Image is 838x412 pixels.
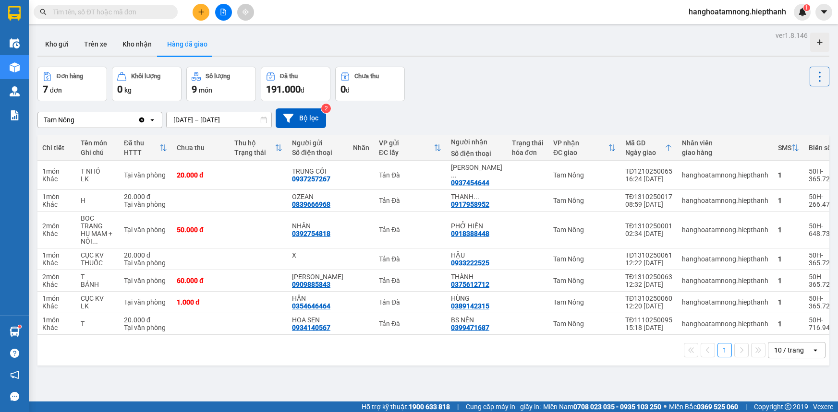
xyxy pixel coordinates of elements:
span: đơn [50,86,62,94]
div: Tam Nông [553,277,616,284]
div: 2 món [42,273,71,281]
div: TĐ1210250065 [625,167,672,175]
div: 12:22 [DATE] [625,259,672,267]
div: CỤC KV [81,251,114,259]
div: 1 [778,255,799,263]
div: 0934140567 [292,324,330,331]
span: 0 [340,83,346,95]
div: T [81,320,114,328]
button: file-add [215,4,232,21]
span: Hỗ trợ kỹ thuật: [362,401,450,412]
div: 1 [778,171,799,179]
div: 1.000 đ [177,298,225,306]
div: Tại văn phòng [124,226,167,234]
img: logo-vxr [8,6,21,21]
div: 0354646464 [292,302,330,310]
input: Tìm tên, số ĐT hoặc mã đơn [53,7,166,17]
div: Khác [42,302,71,310]
div: Tam Nông [553,298,616,306]
div: TĐ1310250001 [625,222,672,230]
div: Tản Đà [379,197,441,204]
div: 0375612712 [451,281,489,288]
div: SMS [778,144,791,152]
div: 1 món [42,251,71,259]
div: Ghi chú [81,149,114,156]
div: CỤC KV [81,294,114,302]
div: hanghoatamnong.hiepthanh [682,171,768,179]
div: Thu hộ [234,139,275,147]
span: | [745,401,747,412]
div: 0937257267 [292,175,330,183]
div: Tam Nông [553,197,616,204]
div: Tản Đà [379,277,441,284]
th: Toggle SortBy [230,135,287,161]
div: Tam Nông [553,226,616,234]
div: Chưa thu [177,144,225,152]
div: 16:24 [DATE] [625,175,672,183]
button: Bộ lọc [276,108,326,128]
div: X [292,251,343,259]
span: 7 [43,83,48,95]
div: 02:34 [DATE] [625,230,672,237]
div: LK [81,175,114,183]
sup: 1 [18,325,21,328]
div: 1 món [42,193,71,200]
span: caret-down [820,8,828,16]
span: Miền Nam [543,401,661,412]
th: Toggle SortBy [119,135,172,161]
div: THÀNH [451,273,502,281]
span: notification [10,370,19,379]
strong: 0369 525 060 [697,403,738,411]
div: THUỐC [81,259,114,267]
div: Trạng thái [234,149,275,156]
div: 1 [778,320,799,328]
div: 1 [778,226,799,234]
svg: open [812,346,819,354]
div: 15:18 [DATE] [625,324,672,331]
button: Chưa thu0đ [335,67,405,101]
div: Khác [42,200,71,208]
div: BS NÊN [451,316,502,324]
div: Tam Nông [553,255,616,263]
div: Tản Đà [379,226,441,234]
div: 0839666968 [292,200,330,208]
div: Số điện thoại [292,149,343,156]
div: TĐ1310250061 [625,251,672,259]
div: ĐC lấy [379,149,434,156]
div: 0392754818 [292,230,330,237]
strong: 0708 023 035 - 0935 103 250 [573,403,661,411]
div: hanghoatamnong.hiepthanh [682,277,768,284]
div: HẬU [451,251,502,259]
svg: Clear value [138,116,146,124]
div: 0389142315 [451,302,489,310]
span: copyright [785,403,791,410]
span: message [10,392,19,401]
div: Số lượng [206,73,230,80]
span: | [457,401,459,412]
div: 1 món [42,316,71,324]
span: ... [451,171,457,179]
div: Tại văn phòng [124,298,167,306]
span: 0 [117,83,122,95]
div: Tại văn phòng [124,171,167,179]
div: H [81,197,114,204]
button: Trên xe [76,33,115,56]
div: 1 [778,298,799,306]
div: PHỞ HIỀN [451,222,502,230]
div: HOA SEN [292,316,343,324]
div: VP nhận [553,139,608,147]
img: solution-icon [10,110,20,120]
div: 0917958952 [451,200,489,208]
th: Toggle SortBy [374,135,446,161]
span: ... [92,237,98,245]
sup: 2 [321,104,331,113]
div: 0909885843 [292,281,330,288]
div: hanghoatamnong.hiepthanh [682,320,768,328]
div: Khác [42,230,71,237]
div: 1 [778,197,799,204]
div: Tản Đà [379,171,441,179]
div: 0937454644 [451,179,489,187]
div: LK [81,302,114,310]
div: NGUYỄN MẠNH [451,164,502,179]
div: OZEAN [292,193,343,200]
